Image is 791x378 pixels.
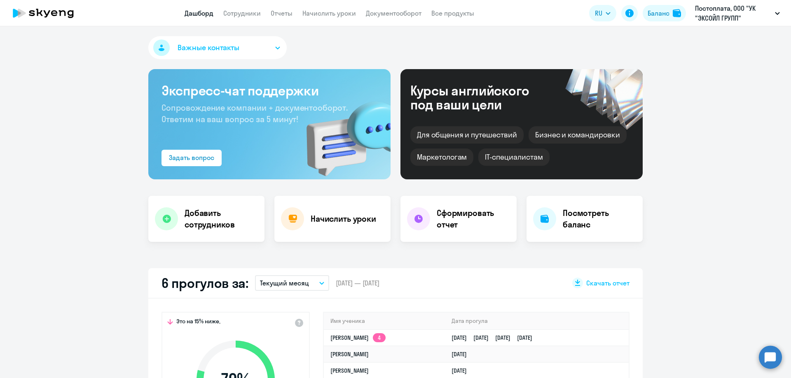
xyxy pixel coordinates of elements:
div: Маркетологам [410,148,473,166]
h4: Посмотреть баланс [563,207,636,230]
a: Отчеты [271,9,293,17]
h4: Добавить сотрудников [185,207,258,230]
img: bg-img [295,87,391,179]
a: Начислить уроки [302,9,356,17]
button: Текущий месяц [255,275,329,291]
th: Имя ученика [324,313,445,329]
h3: Экспресс-чат поддержки [161,82,377,99]
div: Задать вопрос [169,153,214,162]
app-skyeng-badge: 4 [373,333,386,342]
a: [PERSON_NAME] [330,367,369,374]
div: Для общения и путешествий [410,126,524,144]
a: [DATE] [452,350,473,358]
span: RU [595,8,602,18]
h2: 6 прогулов за: [161,275,248,291]
button: Постоплата, ООО "УК "ЭКСОЙЛ ГРУПП" [691,3,784,23]
div: Курсы английского под ваши цели [410,83,551,111]
a: [DATE] [452,367,473,374]
h4: Начислить уроки [311,213,376,225]
img: balance [673,9,681,17]
span: Скачать отчет [586,278,630,288]
p: Текущий месяц [260,278,309,288]
th: Дата прогула [445,313,629,329]
a: Документооборот [366,9,421,17]
div: Баланс [648,8,669,18]
span: Сопровождение компании + документооборот. Ответим на ваш вопрос за 5 минут! [161,102,348,124]
p: Постоплата, ООО "УК "ЭКСОЙЛ ГРУПП" [695,3,772,23]
a: Все продукты [431,9,474,17]
a: Сотрудники [223,9,261,17]
a: [PERSON_NAME] [330,350,369,358]
span: [DATE] — [DATE] [336,278,379,288]
button: RU [589,5,616,21]
button: Балансbalance [643,5,686,21]
span: Это на 15% ниже, [176,318,220,327]
a: [DATE][DATE][DATE][DATE] [452,334,539,341]
button: Важные контакты [148,36,287,59]
a: Дашборд [185,9,213,17]
button: Задать вопрос [161,150,222,166]
div: IT-специалистам [478,148,549,166]
span: Важные контакты [178,42,239,53]
h4: Сформировать отчет [437,207,510,230]
div: Бизнес и командировки [529,126,627,144]
a: [PERSON_NAME]4 [330,334,386,341]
